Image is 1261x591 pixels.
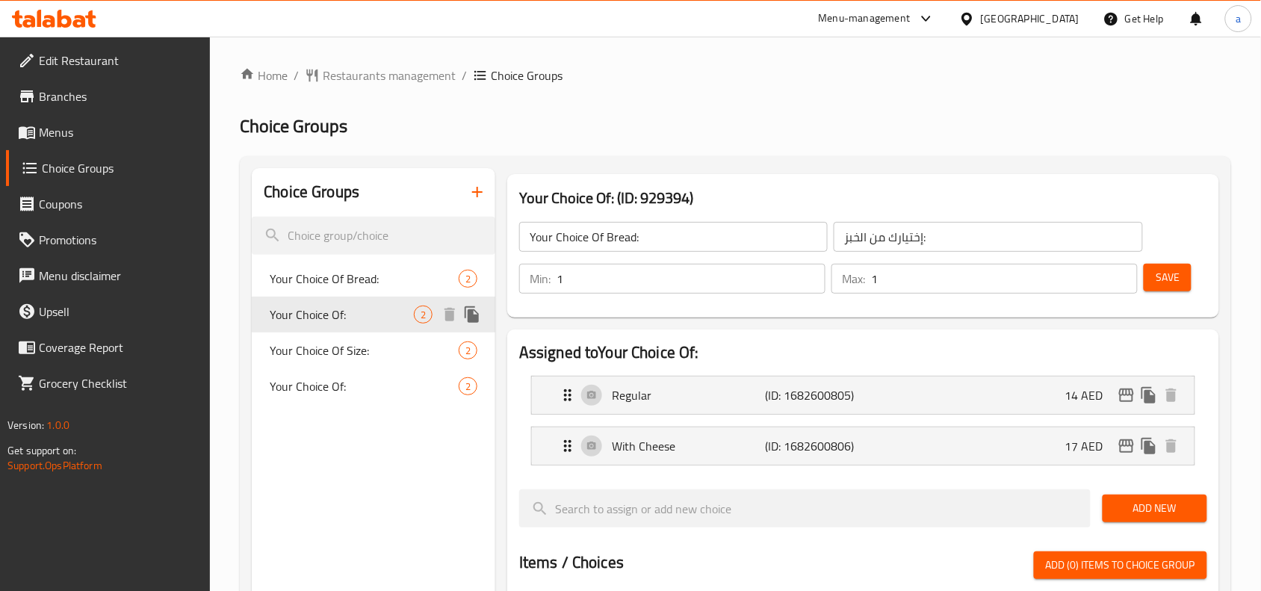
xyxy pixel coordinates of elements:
span: Choice Groups [240,109,347,143]
span: Coverage Report [39,338,199,356]
span: Choice Groups [491,66,563,84]
div: Choices [459,377,477,395]
a: Menu disclaimer [6,258,211,294]
div: Your Choice Of:2deleteduplicate [252,297,495,332]
p: (ID: 1682600806) [765,437,867,455]
span: Edit Restaurant [39,52,199,69]
a: Grocery Checklist [6,365,211,401]
span: Add (0) items to choice group [1046,556,1195,575]
p: 14 AED [1065,386,1115,404]
a: Support.OpsPlatform [7,456,102,475]
a: Branches [6,78,211,114]
span: 2 [415,308,432,322]
span: Your Choice Of Size: [270,341,459,359]
button: delete [439,303,461,326]
a: Choice Groups [6,150,211,186]
button: delete [1160,384,1183,406]
a: Edit Restaurant [6,43,211,78]
input: search [519,489,1091,527]
nav: breadcrumb [240,66,1231,84]
li: / [294,66,299,84]
h2: Assigned to Your Choice Of: [519,341,1207,364]
p: Max: [842,270,865,288]
button: duplicate [461,303,483,326]
span: Your Choice Of: [270,306,414,324]
li: Expand [519,421,1207,471]
button: Save [1144,264,1192,291]
div: Your Choice Of Size:2 [252,332,495,368]
span: Restaurants management [323,66,456,84]
p: 17 AED [1065,437,1115,455]
button: edit [1115,384,1138,406]
span: 2 [459,380,477,394]
div: Expand [532,377,1195,414]
span: Upsell [39,303,199,321]
span: Coupons [39,195,199,213]
span: Get support on: [7,441,76,460]
span: Menus [39,123,199,141]
div: Choices [459,341,477,359]
div: Choices [414,306,433,324]
a: Coverage Report [6,329,211,365]
span: a [1236,10,1241,27]
span: 2 [459,344,477,358]
a: Upsell [6,294,211,329]
span: Choice Groups [42,159,199,177]
span: Grocery Checklist [39,374,199,392]
div: Choices [459,270,477,288]
span: Menu disclaimer [39,267,199,285]
button: delete [1160,435,1183,457]
span: Your Choice Of: [270,377,459,395]
button: duplicate [1138,384,1160,406]
span: Save [1156,268,1180,287]
div: Menu-management [819,10,911,28]
span: 2 [459,272,477,286]
button: Add (0) items to choice group [1034,551,1207,579]
a: Menus [6,114,211,150]
a: Coupons [6,186,211,222]
button: duplicate [1138,435,1160,457]
a: Home [240,66,288,84]
button: Add New [1103,495,1207,522]
div: Your Choice Of Bread:2 [252,261,495,297]
a: Promotions [6,222,211,258]
span: Add New [1115,499,1195,518]
span: Branches [39,87,199,105]
p: (ID: 1682600805) [765,386,867,404]
div: Expand [532,427,1195,465]
button: edit [1115,435,1138,457]
li: / [462,66,467,84]
h2: Choice Groups [264,181,359,203]
li: Expand [519,370,1207,421]
span: Your Choice Of Bread: [270,270,459,288]
p: Regular [612,386,765,404]
h3: Your Choice Of: (ID: 929394) [519,186,1207,210]
div: [GEOGRAPHIC_DATA] [981,10,1079,27]
a: Restaurants management [305,66,456,84]
div: Your Choice Of:2 [252,368,495,404]
input: search [252,217,495,255]
span: Version: [7,415,44,435]
p: Min: [530,270,551,288]
span: 1.0.0 [46,415,69,435]
h2: Items / Choices [519,551,624,574]
span: Promotions [39,231,199,249]
p: With Cheese [612,437,765,455]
